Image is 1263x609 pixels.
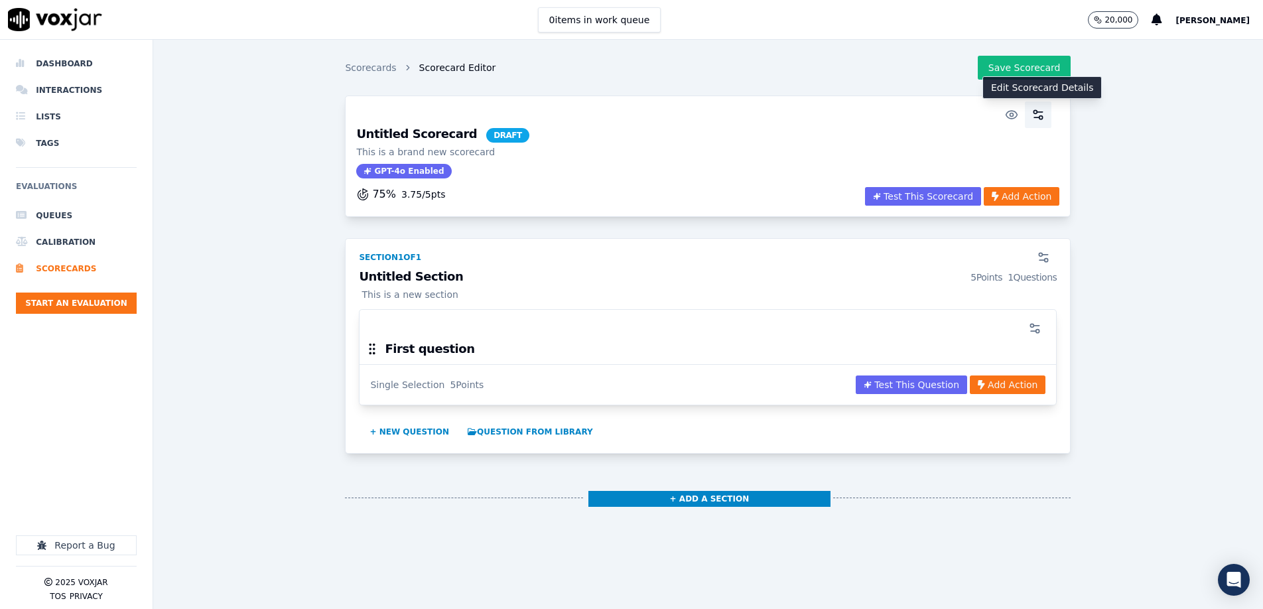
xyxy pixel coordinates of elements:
button: Privacy [70,591,103,602]
button: Save Scorecard [978,56,1071,80]
button: [PERSON_NAME] [1175,12,1263,28]
p: 3.75 / 5 pts [401,188,445,201]
div: Open Intercom Messenger [1218,564,1250,596]
div: 75 % [356,186,445,202]
h3: First question [385,343,474,355]
span: [PERSON_NAME] [1175,16,1250,25]
a: Dashboard [16,50,137,77]
a: Interactions [16,77,137,103]
h3: Untitled Scorecard [356,128,529,143]
p: 2025 Voxjar [55,577,107,588]
a: Scorecards [16,255,137,282]
button: 75%3.75/5pts [356,186,445,202]
button: + New question [364,421,454,442]
button: Test This Question [856,375,967,394]
a: Scorecards [345,61,396,74]
a: Tags [16,130,137,157]
p: This is a brand new scorecard [356,145,529,159]
button: 0items in work queue [538,7,661,33]
div: 5 Points [450,378,484,391]
button: 20,000 [1088,11,1152,29]
button: Test This Scorecard [865,187,981,206]
button: 20,000 [1088,11,1138,29]
div: Single Selection [370,378,444,391]
a: Queues [16,202,137,229]
button: Add Action [984,187,1059,206]
nav: breadcrumb [345,61,496,74]
a: Lists [16,103,137,130]
span: DRAFT [486,128,529,143]
p: Edit Scorecard Details [991,81,1093,94]
div: 1 Questions [1008,271,1057,284]
h6: Evaluations [16,178,137,202]
img: voxjar logo [8,8,102,31]
button: Start an Evaluation [16,293,137,314]
span: Scorecard Editor [419,61,496,74]
button: Question from Library [462,421,598,442]
p: 20,000 [1104,15,1132,25]
button: + Add a section [588,491,830,507]
p: This is a new section [359,288,1057,301]
div: Section 1 of 1 [359,252,421,263]
button: Report a Bug [16,535,137,555]
button: TOS [50,591,66,602]
button: Add Action [970,375,1045,394]
a: Calibration [16,229,137,255]
h3: Untitled Section [359,271,1057,284]
span: GPT-4o Enabled [356,164,451,178]
div: 5 Points [970,271,1002,284]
